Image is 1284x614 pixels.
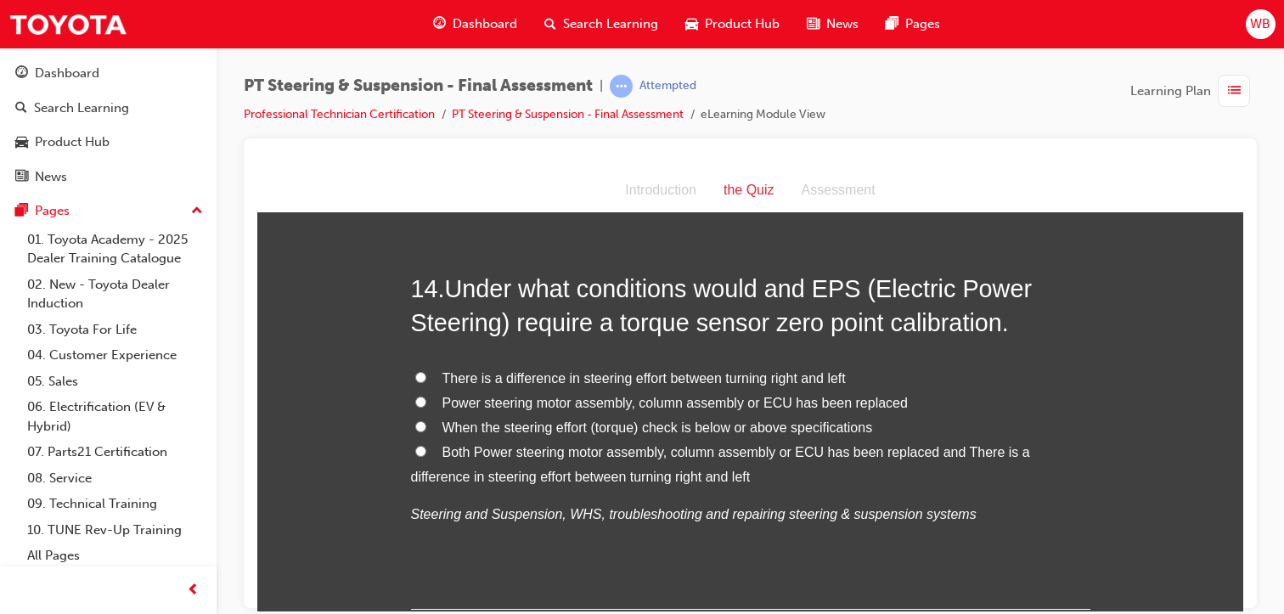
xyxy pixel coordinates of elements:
button: Learning Plan [1130,75,1257,107]
span: There is a difference in steering effort between turning right and left [185,202,588,217]
a: guage-iconDashboard [420,7,531,42]
h2: 14 . [154,103,833,172]
img: Trak [8,5,127,43]
a: 05. Sales [20,369,210,395]
li: eLearning Module View [701,105,825,125]
span: car-icon [685,14,698,35]
div: News [35,167,67,187]
a: 10. TUNE Rev-Up Training [20,517,210,544]
span: Pages [905,14,940,34]
span: WB [1250,14,1270,34]
a: 06. Electrification (EV & Hybrid) [20,394,210,439]
input: Both Power steering motor assembly, column assembly or ECU has been replaced and There is a diffe... [158,277,169,288]
div: Dashboard [35,64,99,83]
div: Product Hub [35,132,110,152]
span: Product Hub [705,14,780,34]
button: Pages [7,195,210,227]
input: Power steering motor assembly, column assembly or ECU has been replaced [158,228,169,239]
span: pages-icon [886,14,898,35]
span: PT Steering & Suspension - Final Assessment [244,76,593,96]
a: Dashboard [7,58,210,89]
a: 01. Toyota Academy - 2025 Dealer Training Catalogue [20,227,210,272]
a: 04. Customer Experience [20,342,210,369]
em: Steering and Suspension, WHS, troubleshooting and repairing steering & suspension systems [154,338,719,352]
span: guage-icon [433,14,446,35]
a: 07. Parts21 Certification [20,439,210,465]
a: PT Steering & Suspension - Final Assessment [452,107,684,121]
input: There is a difference in steering effort between turning right and left [158,203,169,214]
a: car-iconProduct Hub [672,7,793,42]
div: Attempted [639,78,696,94]
a: All Pages [20,543,210,569]
span: Dashboard [453,14,517,34]
span: | [600,76,603,96]
div: Introduction [354,9,453,34]
span: Search Learning [563,14,658,34]
a: News [7,161,210,193]
a: pages-iconPages [872,7,954,42]
input: When the steering effort (torque) check is below or above specifications [158,252,169,263]
a: search-iconSearch Learning [531,7,672,42]
span: prev-icon [187,580,200,601]
span: Power steering motor assembly, column assembly or ECU has been replaced [185,227,650,241]
span: guage-icon [15,66,28,82]
span: news-icon [15,170,28,185]
span: Both Power steering motor assembly, column assembly or ECU has been replaced and There is a diffe... [154,276,773,315]
span: list-icon [1228,81,1241,102]
span: search-icon [15,101,27,116]
a: 02. New - Toyota Dealer Induction [20,272,210,317]
span: pages-icon [15,204,28,219]
button: WB [1246,9,1276,39]
a: 08. Service [20,465,210,492]
span: Learning Plan [1130,82,1211,101]
span: learningRecordVerb_ATTEMPT-icon [610,75,633,98]
span: up-icon [191,200,203,223]
div: Assessment [531,9,632,34]
span: news-icon [807,14,819,35]
span: Under what conditions would and EPS (Electric Power Steering) require a torque sensor zero point ... [154,106,775,167]
span: car-icon [15,135,28,150]
span: When the steering effort (torque) check is below or above specifications [185,251,616,266]
div: the Quiz [453,9,531,34]
span: search-icon [544,14,556,35]
div: Search Learning [34,99,129,118]
span: News [826,14,859,34]
a: 09. Technical Training [20,491,210,517]
a: Professional Technician Certification [244,107,435,121]
a: Product Hub [7,127,210,158]
a: Search Learning [7,93,210,124]
div: Pages [35,201,70,221]
a: 03. Toyota For Life [20,317,210,343]
button: DashboardSearch LearningProduct HubNews [7,54,210,195]
a: news-iconNews [793,7,872,42]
